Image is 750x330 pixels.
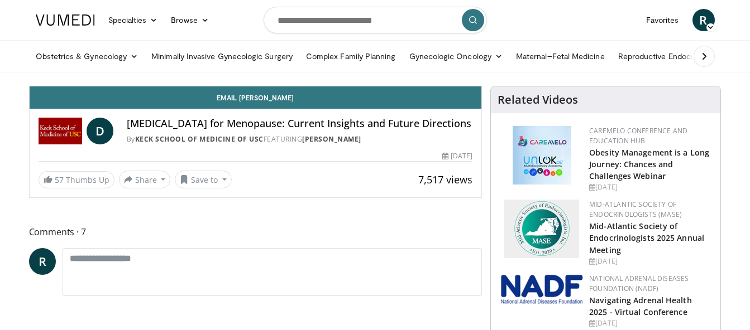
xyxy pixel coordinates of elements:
[175,171,232,188] button: Save to
[442,151,472,161] div: [DATE]
[29,225,483,239] span: Comments 7
[264,7,487,33] input: Search topics, interventions
[403,45,509,67] a: Gynecologic Oncology
[589,126,687,145] a: CaReMeLO Conference and Education Hub
[589,256,711,266] div: [DATE]
[589,147,709,181] a: Obesity Management is a Long Journey: Chances and Challenges Webinar
[87,118,113,144] a: D
[29,248,56,275] a: R
[692,9,715,31] a: R
[55,174,64,185] span: 57
[500,274,584,305] img: 877b56e2-cd6c-4243-ab59-32ef85434147.png.150x105_q85_autocrop_double_scale_upscale_version-0.2.png
[589,200,682,219] a: Mid-Atlantic Society of Endocrinologists (MASE)
[164,9,216,31] a: Browse
[30,86,482,109] a: Email [PERSON_NAME]
[36,14,95,26] img: VuMedi Logo
[509,45,612,67] a: Maternal–Fetal Medicine
[504,200,579,258] img: f382488c-070d-4809-84b7-f09b370f5972.png.150x105_q85_autocrop_double_scale_upscale_version-0.2.png
[589,274,689,293] a: National Adrenal Diseases Foundation (NADF)
[589,182,711,192] div: [DATE]
[513,126,571,185] img: 45df64a9-a6de-482c-8a90-ada250f7980c.png.150x105_q85_autocrop_double_scale_upscale_version-0.2.jpg
[299,45,403,67] a: Complex Family Planning
[145,45,299,67] a: Minimally Invasive Gynecologic Surgery
[39,118,82,144] img: Keck School of Medicine of USC
[589,295,692,317] a: Navigating Adrenal Health 2025 - Virtual Conference
[589,221,704,255] a: Mid-Atlantic Society of Endocrinologists 2025 Annual Meeting
[418,173,472,186] span: 7,517 views
[39,171,114,188] a: 57 Thumbs Up
[29,45,145,67] a: Obstetrics & Gynecology
[119,171,171,188] button: Share
[639,9,686,31] a: Favorites
[589,318,711,328] div: [DATE]
[127,118,473,130] h4: [MEDICAL_DATA] for Menopause: Current Insights and Future Directions
[127,134,473,144] div: By FEATURING
[102,9,165,31] a: Specialties
[302,134,361,144] a: [PERSON_NAME]
[135,134,264,144] a: Keck School of Medicine of USC
[498,93,578,106] h4: Related Videos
